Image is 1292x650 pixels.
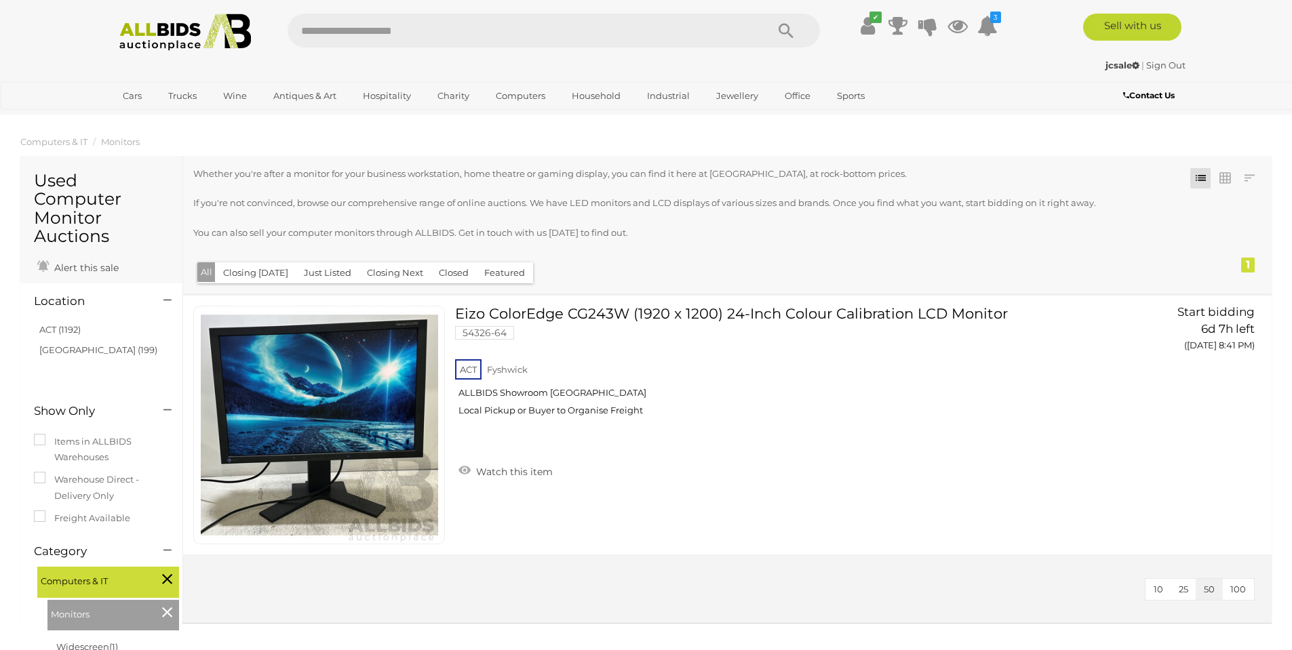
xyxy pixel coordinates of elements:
span: Start bidding [1177,305,1255,319]
a: Wine [214,85,256,107]
i: 3 [990,12,1001,23]
h1: Used Computer Monitor Auctions [34,171,169,246]
button: 25 [1171,579,1196,600]
button: 50 [1196,579,1223,600]
span: Computers & IT [41,570,142,589]
img: 54326-64a.jpg [201,306,438,544]
a: Contact Us [1123,88,1178,103]
a: Watch this item [455,460,556,481]
span: Watch this item [473,466,553,478]
a: Computers [487,85,554,107]
a: [GEOGRAPHIC_DATA] [114,107,228,129]
button: Closing Next [359,262,431,283]
a: Jewellery [707,85,767,107]
a: Hospitality [354,85,420,107]
a: ACT (1192) [39,324,81,335]
button: Search [752,14,820,47]
span: Alert this sale [51,262,119,274]
span: | [1141,60,1144,70]
a: Antiques & Art [265,85,345,107]
a: Office [776,85,819,107]
label: Warehouse Direct - Delivery Only [34,472,169,504]
a: Alert this sale [34,256,122,277]
a: 3 [977,14,998,38]
p: You can also sell your computer monitors through ALLBIDS. Get in touch with us [DATE] to find out. [193,225,1162,241]
button: Closing [DATE] [215,262,296,283]
a: Computers & IT [20,136,87,147]
a: jcsale [1105,60,1141,70]
div: 1 [1241,258,1255,272]
img: Allbids.com.au [112,14,259,51]
h4: Category [34,545,143,558]
h4: Location [34,295,143,308]
label: Items in ALLBIDS Warehouses [34,434,169,466]
a: Start bidding 6d 7h left ([DATE] 8:41 PM) [1101,306,1258,359]
span: 100 [1230,584,1246,594]
a: Sports [828,85,874,107]
h4: Show Only [34,405,143,418]
a: Household [563,85,629,107]
label: Freight Available [34,510,130,526]
a: ✔ [858,14,878,38]
a: Sell with us [1083,14,1181,41]
button: All [197,262,216,282]
span: Monitors [51,603,153,622]
a: [GEOGRAPHIC_DATA] (199) [39,344,157,355]
p: If you're not convinced, browse our comprehensive range of online auctions. We have LED monitors ... [193,195,1162,211]
a: Trucks [159,85,205,107]
button: Closed [431,262,477,283]
i: ✔ [869,12,882,23]
span: 50 [1204,584,1215,594]
p: Whether you're after a monitor for your business workstation, home theatre or gaming display, you... [193,166,1162,182]
button: Just Listed [296,262,359,283]
b: Contact Us [1123,90,1175,100]
a: Monitors [101,136,140,147]
button: Featured [476,262,533,283]
a: Sign Out [1146,60,1186,70]
span: 10 [1154,584,1163,594]
strong: jcsale [1105,60,1139,70]
button: 10 [1146,579,1171,600]
span: 25 [1179,584,1188,594]
a: Industrial [638,85,699,107]
a: Charity [429,85,478,107]
a: Eizo ColorEdge CG243W (1920 x 1200) 24-Inch Colour Calibration LCD Monitor 54326-64 ACT Fyshwick ... [465,306,1080,426]
a: Cars [114,85,151,107]
button: 100 [1222,579,1254,600]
